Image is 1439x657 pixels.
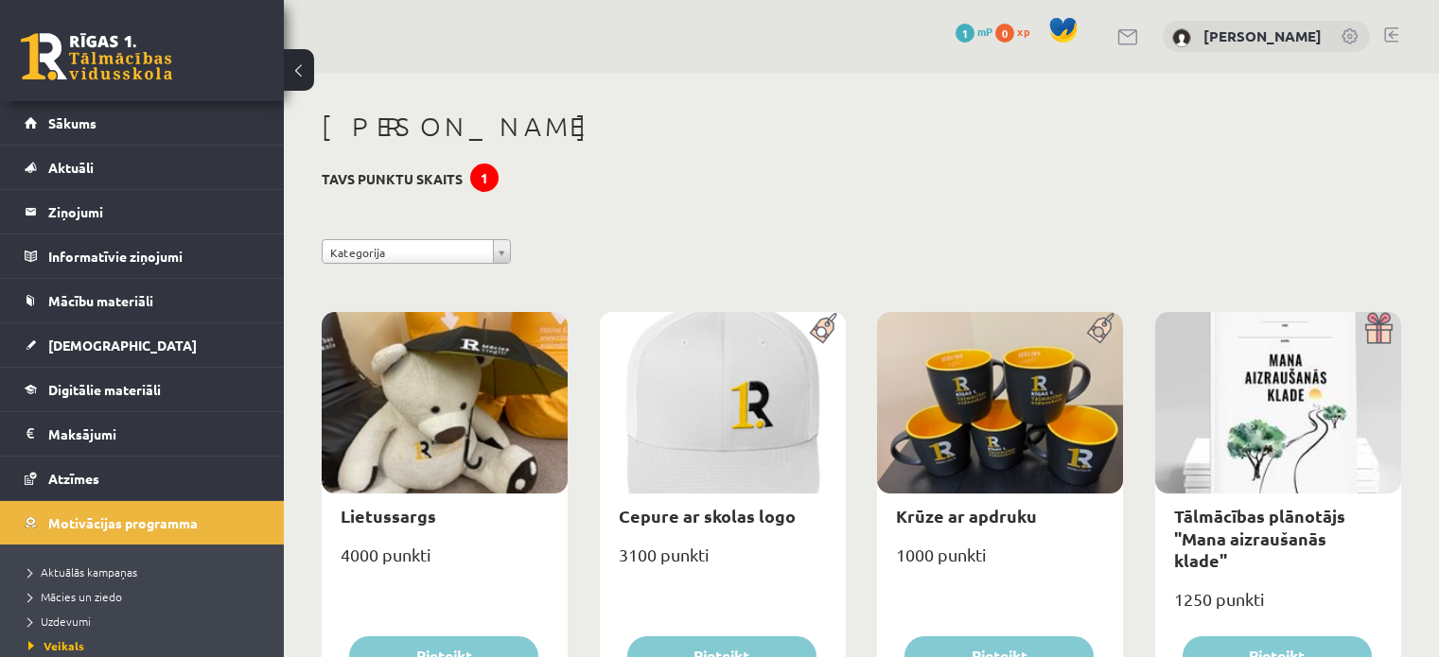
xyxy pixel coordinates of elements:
div: 1250 punkti [1155,583,1401,631]
span: 0 [995,24,1014,43]
a: Lietussargs [341,505,436,527]
div: 1 [470,164,499,192]
a: Mācību materiāli [25,279,260,322]
a: Maksājumi [25,412,260,456]
span: Kategorija [330,240,485,265]
a: Rīgas 1. Tālmācības vidusskola [21,33,172,80]
span: xp [1017,24,1029,39]
span: Mācies un ziedo [28,589,122,604]
span: Uzdevumi [28,614,91,629]
a: Ziņojumi [25,190,260,233]
a: Digitālie materiāli [25,368,260,411]
legend: Maksājumi [48,412,260,456]
h1: [PERSON_NAME] [322,111,1401,143]
div: 4000 punkti [322,539,568,586]
span: Motivācijas programma [48,514,198,531]
span: Atzīmes [48,470,99,487]
img: Populāra prece [803,312,846,344]
a: Cepure ar skolas logo [619,505,796,527]
span: Veikals [28,638,84,653]
span: Aktuāli [48,159,94,176]
h3: Tavs punktu skaits [322,171,463,187]
a: 0 xp [995,24,1039,39]
a: Uzdevumi [28,613,265,630]
a: Tālmācības plānotājs "Mana aizraušanās klade" [1174,505,1345,571]
a: Aktuālās kampaņas [28,563,265,580]
a: [PERSON_NAME] [1203,26,1322,45]
span: Sākums [48,114,97,131]
a: Motivācijas programma [25,501,260,545]
span: [DEMOGRAPHIC_DATA] [48,337,197,354]
a: Kategorija [322,239,511,264]
span: 1 [956,24,974,43]
img: Jūlija Guževa [1172,28,1191,47]
legend: Ziņojumi [48,190,260,233]
a: Atzīmes [25,457,260,500]
a: Krūze ar apdruku [896,505,1037,527]
a: Mācies un ziedo [28,588,265,605]
a: Aktuāli [25,146,260,189]
span: Digitālie materiāli [48,381,161,398]
img: Populāra prece [1080,312,1123,344]
span: Mācību materiāli [48,292,153,309]
span: mP [977,24,992,39]
a: Veikals [28,637,265,654]
legend: Informatīvie ziņojumi [48,234,260,278]
div: 1000 punkti [877,539,1123,586]
a: Sākums [25,101,260,145]
div: 3100 punkti [600,539,846,586]
span: Aktuālās kampaņas [28,564,137,579]
img: Dāvana ar pārsteigumu [1359,312,1401,344]
a: [DEMOGRAPHIC_DATA] [25,323,260,367]
a: Informatīvie ziņojumi [25,234,260,278]
a: 1 mP [956,24,992,39]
